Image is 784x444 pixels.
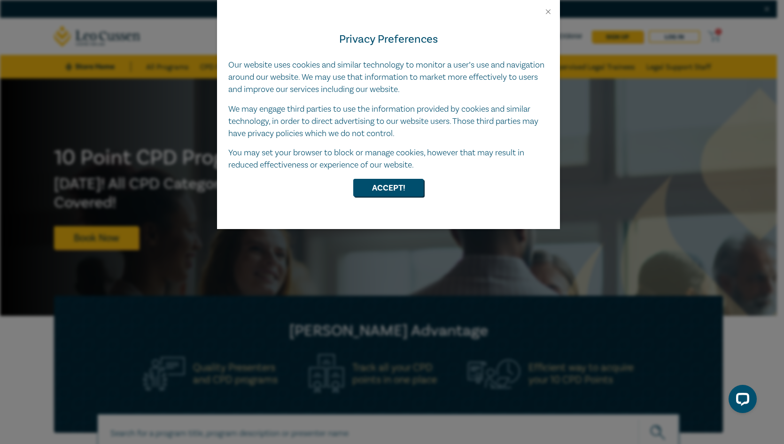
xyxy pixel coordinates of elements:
[228,31,549,48] h4: Privacy Preferences
[228,103,549,140] p: We may engage third parties to use the information provided by cookies and similar technology, in...
[228,59,549,96] p: Our website uses cookies and similar technology to monitor a user’s use and navigation around our...
[353,179,424,197] button: Accept!
[721,381,761,421] iframe: LiveChat chat widget
[544,8,552,16] button: Close
[228,147,549,171] p: You may set your browser to block or manage cookies, however that may result in reduced effective...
